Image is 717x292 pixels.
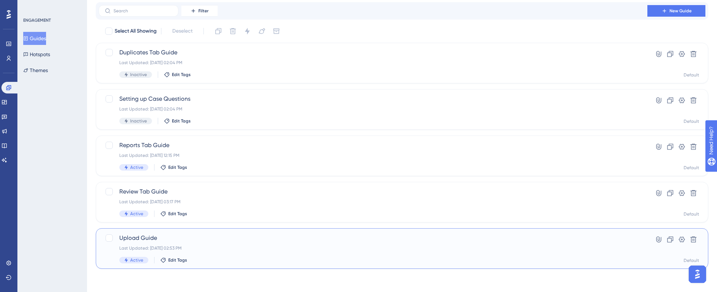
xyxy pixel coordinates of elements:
span: Active [130,211,143,217]
span: Deselect [172,27,193,36]
iframe: UserGuiding AI Assistant Launcher [687,263,708,285]
span: Edit Tags [168,211,187,217]
span: Active [130,164,143,170]
div: Default [684,165,699,171]
span: Select All Showing [115,27,157,36]
div: Last Updated: [DATE] 12:15 PM [119,153,627,158]
input: Search [114,8,172,13]
button: New Guide [647,5,705,17]
button: Edit Tags [164,72,191,78]
div: Default [684,211,699,217]
span: Inactive [130,118,147,124]
span: Review Tab Guide [119,187,627,196]
div: Default [684,258,699,263]
div: Last Updated: [DATE] 02:53 PM [119,245,627,251]
button: Filter [181,5,218,17]
button: Edit Tags [160,257,187,263]
button: Themes [23,64,48,77]
div: Default [684,72,699,78]
button: Hotspots [23,48,50,61]
span: Inactive [130,72,147,78]
span: Filter [198,8,209,14]
div: Last Updated: [DATE] 03:17 PM [119,199,627,205]
span: Need Help? [17,2,45,11]
div: Last Updated: [DATE] 02:04 PM [119,60,627,66]
span: Reports Tab Guide [119,141,627,150]
span: Edit Tags [168,257,187,263]
button: Edit Tags [160,164,187,170]
span: Duplicates Tab Guide [119,48,627,57]
button: Edit Tags [164,118,191,124]
span: Setting up Case Questions [119,95,627,103]
div: ENGAGEMENT [23,17,51,23]
button: Deselect [166,25,199,38]
button: Guides [23,32,46,45]
div: Default [684,118,699,124]
span: Upload Guide [119,234,627,242]
span: Active [130,257,143,263]
span: Edit Tags [168,164,187,170]
span: Edit Tags [172,118,191,124]
span: New Guide [669,8,692,14]
div: Last Updated: [DATE] 02:04 PM [119,106,627,112]
button: Edit Tags [160,211,187,217]
span: Edit Tags [172,72,191,78]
